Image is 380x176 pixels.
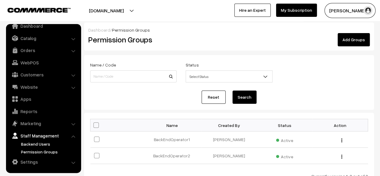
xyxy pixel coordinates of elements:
[8,94,79,104] a: Apps
[88,35,225,44] h2: Permission Groups
[8,106,79,117] a: Reports
[112,27,150,32] span: Permission Groups
[201,148,257,164] td: [PERSON_NAME]
[186,62,199,68] label: Status
[68,3,145,18] button: [DOMAIN_NAME]
[201,119,257,131] th: Created By
[202,91,226,104] a: Reset
[20,141,79,147] a: Backend Users
[8,8,71,12] img: COMMMERCE
[8,156,79,167] a: Settings
[201,131,257,148] td: [PERSON_NAME]
[234,4,271,17] a: Hire an Expert
[186,70,272,82] span: Select Status
[276,4,317,17] a: My Subscription
[146,119,201,131] th: Name
[8,82,79,92] a: Website
[8,45,79,56] a: Orders
[8,118,79,129] a: Marketing
[90,70,177,82] input: Name / Code
[233,91,257,104] button: Search
[276,136,293,144] span: Active
[88,27,370,33] div: /
[8,6,60,13] a: COMMMERCE
[312,119,368,131] th: Action
[8,33,79,44] a: Catalog
[20,149,79,155] a: Permission Groups
[8,20,79,31] a: Dashboard
[146,131,201,148] td: BackEndOperator1
[338,33,370,46] a: Add Groups
[257,119,312,131] th: Status
[276,152,293,160] span: Active
[324,3,375,18] button: [PERSON_NAME]
[88,27,110,32] a: Dashboard
[146,148,201,164] td: BackEndOperator2
[186,71,272,82] span: Select Status
[8,130,79,141] a: Staff Management
[363,6,372,15] img: user
[90,62,116,68] label: Name / Code
[8,57,79,68] a: WebPOS
[341,138,342,142] img: Menu
[341,155,342,159] img: Menu
[8,69,79,80] a: Customers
